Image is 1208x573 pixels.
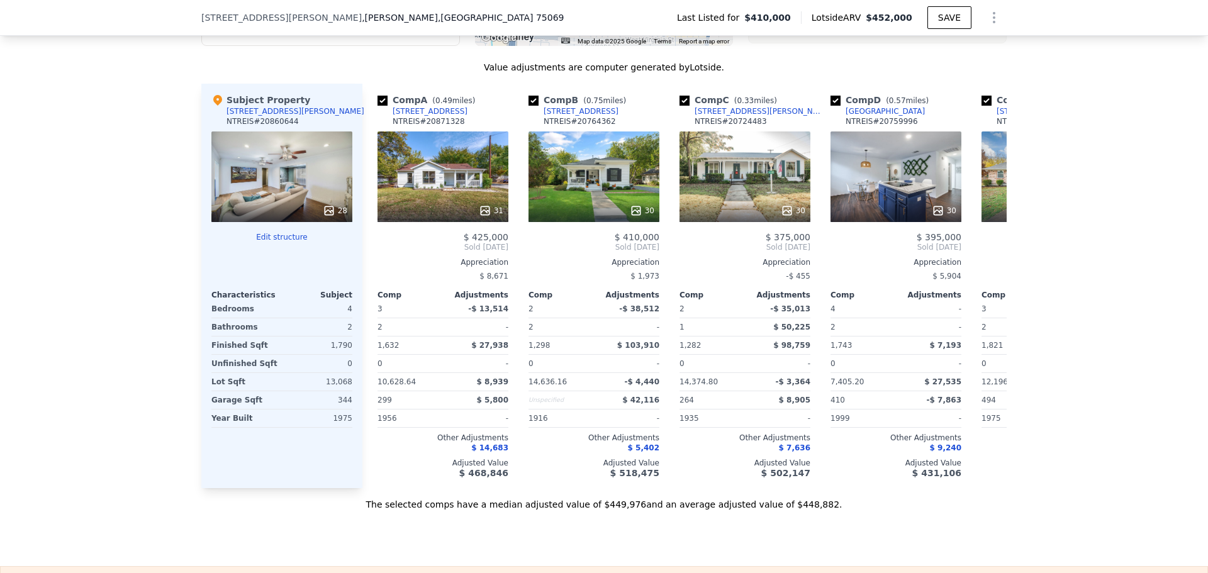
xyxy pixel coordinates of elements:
[528,409,591,427] div: 1916
[443,290,508,300] div: Adjustments
[596,409,659,427] div: -
[284,300,352,318] div: 4
[445,318,508,336] div: -
[377,318,440,336] div: 2
[679,341,701,350] span: 1,282
[846,116,918,126] div: NTREIS # 20759996
[471,443,508,452] span: $ 14,683
[766,232,810,242] span: $ 375,000
[435,96,452,105] span: 0.49
[528,94,631,106] div: Comp B
[528,318,591,336] div: 2
[377,106,467,116] a: [STREET_ADDRESS]
[630,204,654,217] div: 30
[830,433,961,443] div: Other Adjustments
[695,116,767,126] div: NTREIS # 20724483
[377,290,443,300] div: Comp
[679,318,742,336] div: 1
[464,232,508,242] span: $ 425,000
[679,458,810,468] div: Adjusted Value
[445,409,508,427] div: -
[866,13,912,23] span: $452,000
[889,96,906,105] span: 0.57
[930,443,961,452] span: $ 9,240
[679,290,745,300] div: Comp
[830,359,836,368] span: 0
[773,341,810,350] span: $ 98,759
[981,396,996,404] span: 494
[924,377,961,386] span: $ 27,535
[528,106,618,116] a: [STREET_ADDRESS]
[679,433,810,443] div: Other Adjustments
[654,38,671,45] a: Terms (opens in new tab)
[393,106,467,116] div: [STREET_ADDRESS]
[830,106,925,116] a: [GEOGRAPHIC_DATA]
[912,468,961,478] span: $ 431,106
[377,377,416,386] span: 10,628.64
[362,11,564,24] span: , [PERSON_NAME]
[459,468,508,478] span: $ 468,846
[830,409,893,427] div: 1999
[997,106,1071,116] div: [STREET_ADDRESS]
[776,377,810,386] span: -$ 3,364
[323,204,347,217] div: 28
[981,257,1112,267] div: Appreciation
[898,355,961,372] div: -
[761,468,810,478] span: $ 502,147
[226,106,364,116] div: [STREET_ADDRESS][PERSON_NAME]
[596,355,659,372] div: -
[679,38,729,45] a: Report a map error
[479,272,508,281] span: $ 8,671
[981,5,1007,30] button: Show Options
[478,30,520,46] img: Google
[981,341,1003,350] span: 1,821
[981,290,1047,300] div: Comp
[528,458,659,468] div: Adjusted Value
[211,300,279,318] div: Bedrooms
[677,11,744,24] span: Last Listed for
[619,304,659,313] span: -$ 38,512
[830,94,934,106] div: Comp D
[284,391,352,409] div: 344
[528,304,534,313] span: 2
[211,409,279,427] div: Year Built
[477,377,508,386] span: $ 8,939
[226,116,299,126] div: NTREIS # 20860644
[377,242,508,252] span: Sold [DATE]
[679,106,825,116] a: [STREET_ADDRESS][PERSON_NAME]
[377,257,508,267] div: Appreciation
[377,304,383,313] span: 3
[737,96,754,105] span: 0.33
[211,373,279,391] div: Lot Sqft
[284,409,352,427] div: 1975
[729,96,782,105] span: ( miles)
[927,6,971,29] button: SAVE
[544,116,616,126] div: NTREIS # 20764362
[812,11,866,24] span: Lotside ARV
[679,304,685,313] span: 2
[393,116,465,126] div: NTREIS # 20871328
[773,323,810,331] span: $ 50,225
[622,396,659,404] span: $ 42,116
[377,458,508,468] div: Adjusted Value
[981,242,1112,252] span: Sold [DATE]
[679,409,742,427] div: 1935
[282,290,352,300] div: Subject
[981,409,1044,427] div: 1975
[747,409,810,427] div: -
[284,373,352,391] div: 13,068
[981,458,1112,468] div: Adjusted Value
[211,94,310,106] div: Subject Property
[211,318,279,336] div: Bathrooms
[932,272,961,281] span: $ 5,904
[528,341,550,350] span: 1,298
[211,337,279,354] div: Finished Sqft
[630,272,659,281] span: $ 1,973
[528,290,594,300] div: Comp
[284,337,352,354] div: 1,790
[610,468,659,478] span: $ 518,475
[528,391,591,409] div: Unspecified
[830,304,836,313] span: 4
[932,204,956,217] div: 30
[830,257,961,267] div: Appreciation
